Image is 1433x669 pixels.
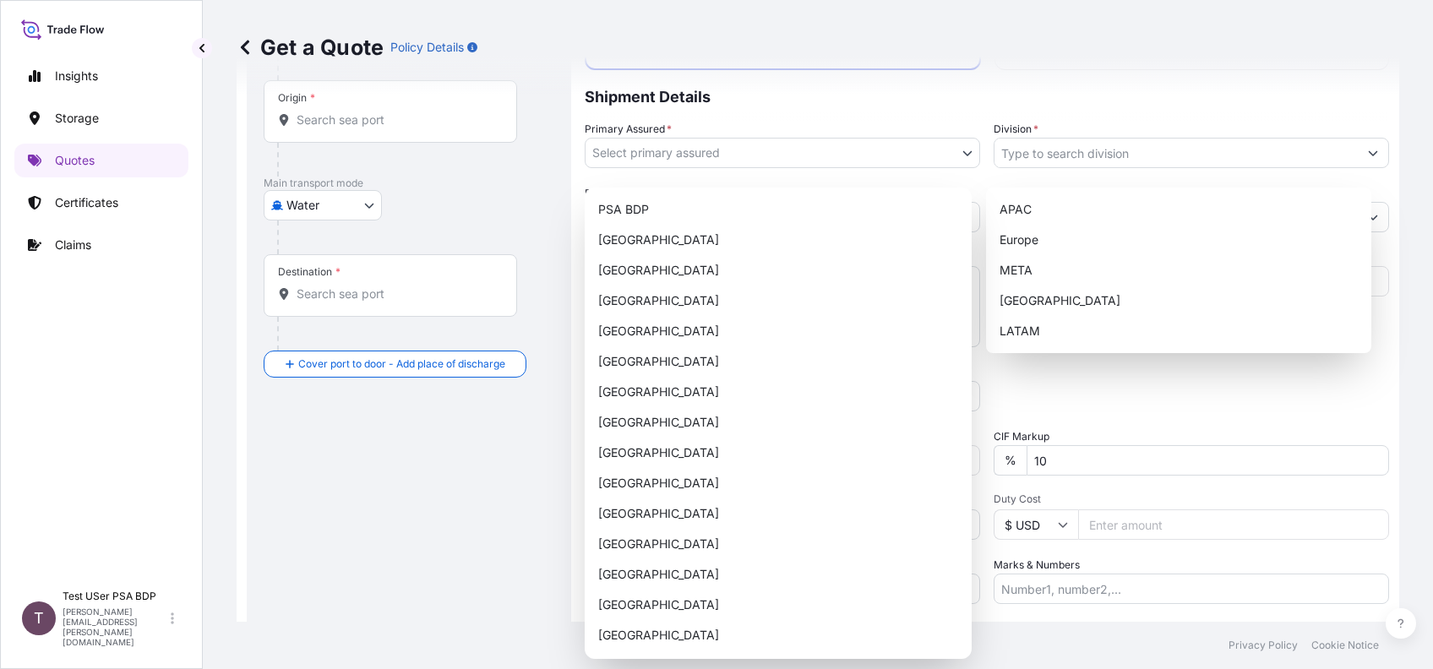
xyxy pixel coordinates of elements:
div: [GEOGRAPHIC_DATA] [591,225,965,255]
div: [GEOGRAPHIC_DATA] [591,377,965,407]
div: [GEOGRAPHIC_DATA] [591,286,965,316]
div: [GEOGRAPHIC_DATA] [591,590,965,620]
div: [GEOGRAPHIC_DATA] [591,620,965,650]
div: Europe [993,225,1365,255]
div: [GEOGRAPHIC_DATA] [591,559,965,590]
div: [GEOGRAPHIC_DATA] [993,286,1365,316]
div: APAC [993,194,1365,225]
p: Shipment Details [585,70,1389,121]
div: LATAM [993,316,1365,346]
div: [GEOGRAPHIC_DATA] [591,438,965,468]
div: PSA BDP [591,194,965,225]
p: Policy Details [390,39,464,56]
div: Suggestions [993,194,1365,346]
p: Get a Quote [237,34,384,61]
div: [GEOGRAPHIC_DATA] [591,468,965,498]
div: [GEOGRAPHIC_DATA] [591,529,965,559]
div: META [993,255,1365,286]
div: [GEOGRAPHIC_DATA] [591,407,965,438]
div: [GEOGRAPHIC_DATA] [591,255,965,286]
div: [GEOGRAPHIC_DATA] [591,316,965,346]
div: [GEOGRAPHIC_DATA] [591,346,965,377]
div: [GEOGRAPHIC_DATA] [591,498,965,529]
